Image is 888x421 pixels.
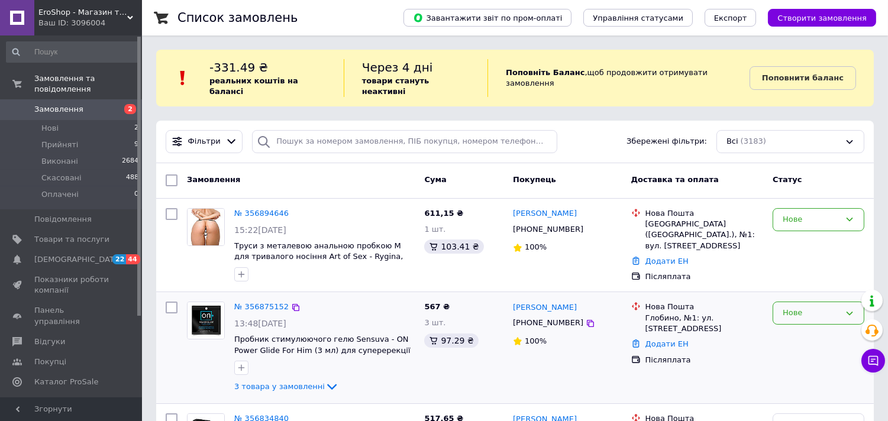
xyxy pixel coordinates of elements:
[112,254,126,264] span: 22
[424,318,445,327] span: 3 шт.
[34,234,109,245] span: Товари та послуги
[777,14,867,22] span: Створити замовлення
[513,318,583,327] span: [PHONE_NUMBER]
[783,213,840,226] div: Нове
[234,302,289,311] a: № 356875152
[134,189,138,200] span: 0
[645,313,763,334] div: Глобино, №1: ул. [STREET_ADDRESS]
[34,73,142,95] span: Замовлення та повідомлення
[41,189,79,200] span: Оплачені
[188,136,221,147] span: Фільтри
[631,175,719,184] span: Доставка та оплата
[34,336,65,347] span: Відгуки
[41,140,78,150] span: Прийняті
[424,175,446,184] span: Cума
[124,104,136,114] span: 2
[645,339,689,348] a: Додати ЕН
[234,241,403,272] a: Труси з металевою анальною пробкою M для тривалого носіння Art of Sex - Rygina, розмір XS-2XL (се...
[41,173,82,183] span: Скасовані
[593,14,683,22] span: Управління статусами
[362,60,433,75] span: Через 4 дні
[38,18,142,28] div: Ваш ID: 3096004
[424,302,450,311] span: 567 ₴
[38,7,127,18] span: EroShop - Магазин товарів для дорослих
[413,12,562,23] span: Завантажити звіт по пром-оплаті
[513,208,577,219] a: [PERSON_NAME]
[424,239,483,254] div: 103.41 ₴
[6,41,140,63] input: Пошук
[187,208,225,246] a: Фото товару
[714,14,747,22] span: Експорт
[513,302,577,313] a: [PERSON_NAME]
[234,382,339,391] a: 3 товара у замовленні
[234,382,325,391] span: 3 товара у замовленні
[773,175,802,184] span: Статус
[705,9,757,27] button: Експорт
[487,59,750,97] div: , щоб продовжити отримувати замовлення
[177,11,298,25] h1: Список замовлень
[234,225,286,235] span: 15:22[DATE]
[34,254,122,265] span: [DEMOGRAPHIC_DATA]
[513,225,583,234] span: [PHONE_NUMBER]
[513,175,556,184] span: Покупець
[34,377,98,387] span: Каталог ProSale
[768,9,876,27] button: Створити замовлення
[627,136,707,147] span: Збережені фільтри:
[645,208,763,219] div: Нова Пошта
[726,136,738,147] span: Всі
[645,355,763,365] div: Післяплата
[234,209,289,218] a: № 356894646
[645,271,763,282] div: Післяплата
[756,13,876,22] a: Створити замовлення
[645,302,763,312] div: Нова Пошта
[424,209,463,218] span: 611,15 ₴
[174,69,192,87] img: :exclamation:
[234,335,411,365] a: Пробник стимулюючого гелю Sensuva - ON Power Glide For Him (3 мл) для суперерекції (анонімно)
[525,336,547,345] span: 100%
[645,219,763,251] div: [GEOGRAPHIC_DATA] ([GEOGRAPHIC_DATA].), №1: вул. [STREET_ADDRESS]
[209,76,298,96] b: реальних коштів на балансі
[188,302,224,339] img: Фото товару
[126,173,138,183] span: 488
[41,156,78,167] span: Виконані
[209,60,268,75] span: -331.49 ₴
[34,104,83,115] span: Замовлення
[34,357,66,367] span: Покупці
[362,76,430,96] b: товари стануть неактивні
[34,214,92,225] span: Повідомлення
[122,156,138,167] span: 2684
[583,9,693,27] button: Управління статусами
[134,123,138,134] span: 2
[34,274,109,296] span: Показники роботи компанії
[134,140,138,150] span: 9
[506,68,585,77] b: Поповніть Баланс
[41,123,59,134] span: Нові
[187,302,225,339] a: Фото товару
[234,319,286,328] span: 13:48[DATE]
[403,9,571,27] button: Завантажити звіт по пром-оплаті
[424,333,478,348] div: 97.29 ₴
[126,254,140,264] span: 44
[750,66,856,90] a: Поповнити баланс
[783,307,840,319] div: Нове
[34,305,109,326] span: Панель управління
[861,349,885,373] button: Чат з покупцем
[645,257,689,265] a: Додати ЕН
[188,209,224,245] img: Фото товару
[187,175,240,184] span: Замовлення
[252,130,557,153] input: Пошук за номером замовлення, ПІБ покупця, номером телефону, Email, номером накладної
[525,242,547,251] span: 100%
[762,73,844,82] b: Поповнити баланс
[424,225,445,234] span: 1 шт.
[741,137,766,145] span: (3183)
